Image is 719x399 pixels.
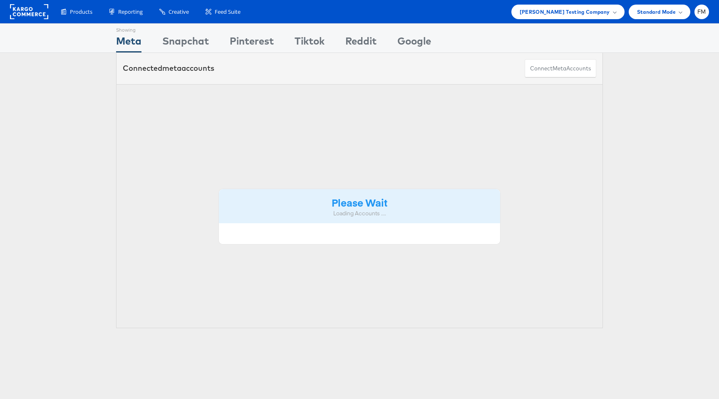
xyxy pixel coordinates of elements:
[637,7,676,16] span: Standard Mode
[70,8,92,16] span: Products
[116,24,141,34] div: Showing
[295,34,325,52] div: Tiktok
[162,63,181,73] span: meta
[697,9,706,15] span: FM
[116,34,141,52] div: Meta
[525,59,596,78] button: ConnectmetaAccounts
[345,34,377,52] div: Reddit
[123,63,214,74] div: Connected accounts
[553,65,566,72] span: meta
[397,34,431,52] div: Google
[118,8,143,16] span: Reporting
[230,34,274,52] div: Pinterest
[332,195,387,209] strong: Please Wait
[169,8,189,16] span: Creative
[162,34,209,52] div: Snapchat
[520,7,610,16] span: [PERSON_NAME] Testing Company
[225,209,494,217] div: Loading Accounts ....
[215,8,240,16] span: Feed Suite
